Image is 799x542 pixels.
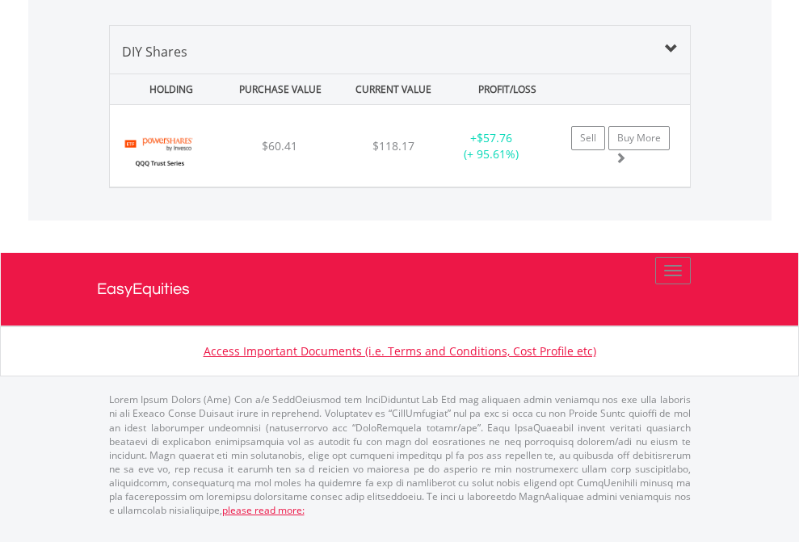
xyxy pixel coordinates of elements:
[372,138,414,153] span: $118.17
[109,393,691,517] p: Lorem Ipsum Dolors (Ame) Con a/e SeddOeiusmod tem InciDiduntut Lab Etd mag aliquaen admin veniamq...
[571,126,605,150] a: Sell
[339,74,448,104] div: CURRENT VALUE
[97,253,703,326] a: EasyEquities
[118,125,200,183] img: EQU.US.QQQ.png
[222,503,305,517] a: please read more:
[262,138,297,153] span: $60.41
[441,130,542,162] div: + (+ 95.61%)
[477,130,512,145] span: $57.76
[452,74,562,104] div: PROFIT/LOSS
[122,43,187,61] span: DIY Shares
[608,126,670,150] a: Buy More
[204,343,596,359] a: Access Important Documents (i.e. Terms and Conditions, Cost Profile etc)
[225,74,335,104] div: PURCHASE VALUE
[111,74,221,104] div: HOLDING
